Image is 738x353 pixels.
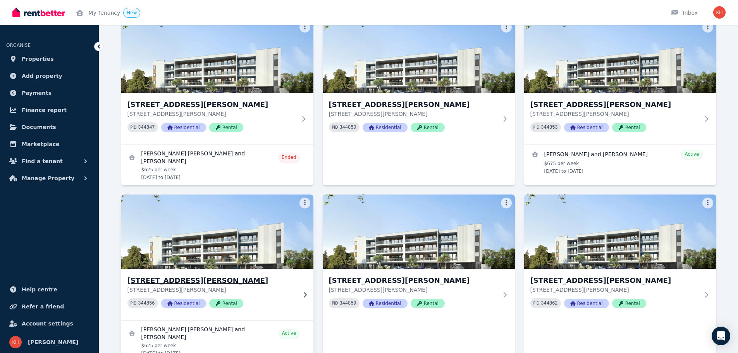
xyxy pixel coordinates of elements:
[127,275,296,286] h3: [STREET_ADDRESS][PERSON_NAME]
[671,9,698,17] div: Inbox
[524,195,716,320] a: 27/26 Arthur Street, Coffs Harbour[STREET_ADDRESS][PERSON_NAME][STREET_ADDRESS][PERSON_NAME]PID 3...
[702,22,713,33] button: More options
[6,153,93,169] button: Find a tenant
[329,286,498,294] p: [STREET_ADDRESS][PERSON_NAME]
[323,195,515,320] a: 26/26 Arthur Street, Coffs Harbour[STREET_ADDRESS][PERSON_NAME][STREET_ADDRESS][PERSON_NAME]PID 3...
[329,275,498,286] h3: [STREET_ADDRESS][PERSON_NAME]
[131,125,137,129] small: PID
[121,19,313,93] img: 22/26 Arthur Street, Coffs Harbour
[323,19,515,93] img: 23/26 Arthur Street, Coffs Harbour
[323,19,515,145] a: 23/26 Arthur Street, Coffs Harbour[STREET_ADDRESS][PERSON_NAME][STREET_ADDRESS][PERSON_NAME]PID 3...
[524,19,716,145] a: 24/26 Arthur Street, Coffs Harbour[STREET_ADDRESS][PERSON_NAME][STREET_ADDRESS][PERSON_NAME]PID 3...
[524,145,716,179] a: View details for Nissi and Sonny Tambiac
[323,195,515,269] img: 26/26 Arthur Street, Coffs Harbour
[22,105,67,115] span: Finance report
[22,122,56,132] span: Documents
[339,301,356,306] code: 344859
[6,119,93,135] a: Documents
[6,316,93,331] a: Account settings
[530,99,699,110] h3: [STREET_ADDRESS][PERSON_NAME]
[209,123,243,132] span: Rental
[530,286,699,294] p: [STREET_ADDRESS][PERSON_NAME]
[161,123,206,132] span: Residential
[6,85,93,101] a: Payments
[121,195,313,320] a: 25/26 Arthur Street, Coffs Harbour[STREET_ADDRESS][PERSON_NAME][STREET_ADDRESS][PERSON_NAME]PID 3...
[712,327,730,345] div: Open Intercom Messenger
[299,22,310,33] button: More options
[127,99,296,110] h3: [STREET_ADDRESS][PERSON_NAME]
[329,110,498,118] p: [STREET_ADDRESS][PERSON_NAME]
[6,170,93,186] button: Manage Property
[6,102,93,118] a: Finance report
[127,286,296,294] p: [STREET_ADDRESS][PERSON_NAME]
[121,145,313,185] a: View details for Dylan Shane McWhirter and Debora De Haan
[411,123,445,132] span: Rental
[702,198,713,208] button: More options
[533,301,540,305] small: PID
[612,123,646,132] span: Rental
[127,10,137,15] span: New
[339,125,356,130] code: 344850
[524,195,716,269] img: 27/26 Arthur Street, Coffs Harbour
[121,19,313,145] a: 22/26 Arthur Street, Coffs Harbour[STREET_ADDRESS][PERSON_NAME][STREET_ADDRESS][PERSON_NAME]PID 3...
[541,125,557,130] code: 344853
[6,51,93,67] a: Properties
[131,301,137,305] small: PID
[6,43,31,48] span: ORGANISE
[22,139,59,149] span: Marketplace
[530,275,699,286] h3: [STREET_ADDRESS][PERSON_NAME]
[209,299,243,308] span: Rental
[116,193,318,271] img: 25/26 Arthur Street, Coffs Harbour
[6,299,93,314] a: Refer a friend
[363,123,408,132] span: Residential
[530,110,699,118] p: [STREET_ADDRESS][PERSON_NAME]
[564,299,609,308] span: Residential
[541,301,557,306] code: 344862
[501,22,512,33] button: More options
[22,88,52,98] span: Payments
[22,319,73,328] span: Account settings
[6,282,93,297] a: Help centre
[363,299,408,308] span: Residential
[524,19,716,93] img: 24/26 Arthur Street, Coffs Harbour
[22,174,74,183] span: Manage Property
[332,125,338,129] small: PID
[533,125,540,129] small: PID
[22,54,54,64] span: Properties
[6,68,93,84] a: Add property
[501,198,512,208] button: More options
[28,338,78,347] span: [PERSON_NAME]
[127,110,296,118] p: [STREET_ADDRESS][PERSON_NAME]
[713,6,726,19] img: Karen Hickey
[612,299,646,308] span: Rental
[411,299,445,308] span: Rental
[138,125,155,130] code: 344847
[329,99,498,110] h3: [STREET_ADDRESS][PERSON_NAME]
[22,285,57,294] span: Help centre
[9,336,22,348] img: Karen Hickey
[22,302,64,311] span: Refer a friend
[138,301,155,306] code: 344856
[6,136,93,152] a: Marketplace
[332,301,338,305] small: PID
[22,157,63,166] span: Find a tenant
[299,198,310,208] button: More options
[564,123,609,132] span: Residential
[22,71,62,81] span: Add property
[12,7,65,18] img: RentBetter
[161,299,206,308] span: Residential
